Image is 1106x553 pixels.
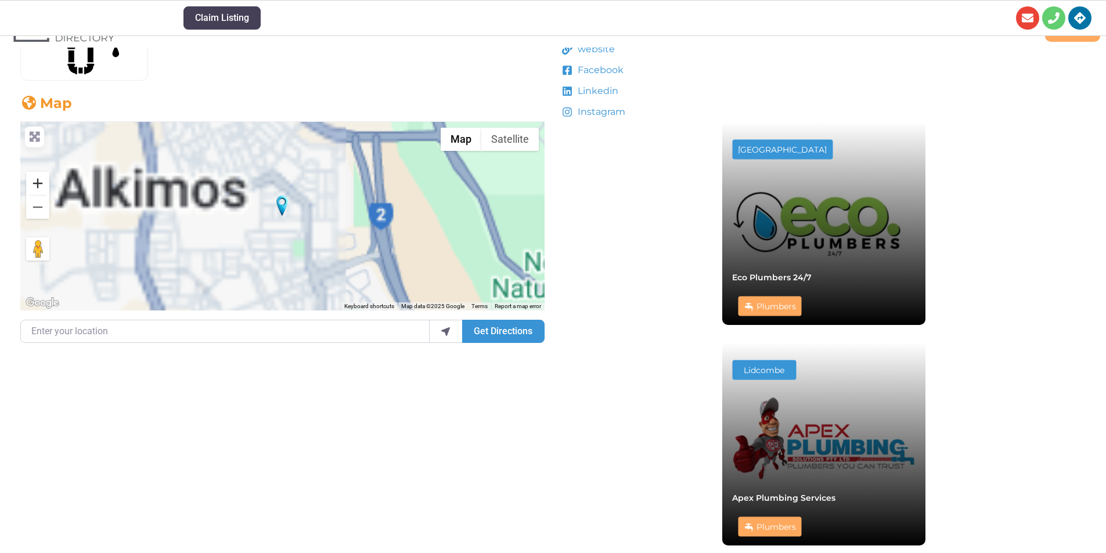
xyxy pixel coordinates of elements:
button: Zoom in [26,172,49,195]
span: Map data ©2025 Google [401,303,464,309]
button: Drag Pegman onto the map to open Street View [26,237,49,261]
button: Claim Listing [183,6,261,30]
div: Lidcombe [738,366,790,374]
a: Plumbers [756,522,796,532]
span: Linkedin [575,84,618,98]
button: Keyboard shortcuts [344,302,394,310]
a: Apex Plumbing Services [732,493,835,503]
div: use my location [429,320,463,343]
a: Report a map error [495,303,541,309]
input: Enter your location [20,320,430,343]
a: Terms (opens in new tab) [471,303,488,309]
button: Show satellite imagery [481,128,539,151]
span: website [575,42,615,56]
button: Get Directions [462,320,544,343]
a: Map [20,95,72,111]
button: Zoom out [26,196,49,219]
a: Open this area in Google Maps (opens a new window) [23,295,62,310]
span: Facebook [575,63,624,77]
div: Jindee Plumbing and Gas Pty Ltd [276,196,288,216]
span: Instagram [575,105,625,119]
a: Eco Plumbers 24/7 [732,272,812,283]
button: Show street map [441,128,481,151]
div: [GEOGRAPHIC_DATA] [738,146,827,154]
a: Plumbers [756,301,796,312]
img: Google [23,295,62,310]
